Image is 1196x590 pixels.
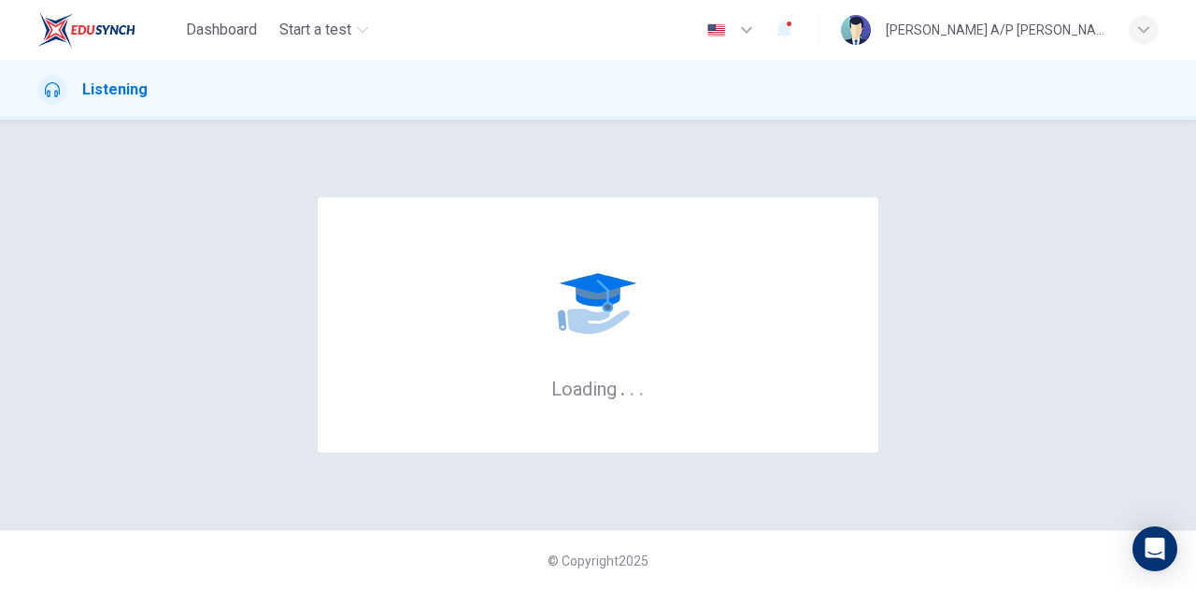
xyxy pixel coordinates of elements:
[629,371,635,402] h6: .
[82,79,148,101] h1: Listening
[37,11,178,49] a: EduSynch logo
[178,13,264,47] button: Dashboard
[886,19,1106,41] div: [PERSON_NAME] A/P [PERSON_NAME]
[841,15,871,45] img: Profile picture
[619,371,626,402] h6: .
[272,13,376,47] button: Start a test
[37,11,135,49] img: EduSynch logo
[551,376,645,400] h6: Loading
[279,19,351,41] span: Start a test
[705,23,728,37] img: en
[1132,526,1177,571] div: Open Intercom Messenger
[548,554,648,568] span: © Copyright 2025
[638,371,645,402] h6: .
[186,19,257,41] span: Dashboard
